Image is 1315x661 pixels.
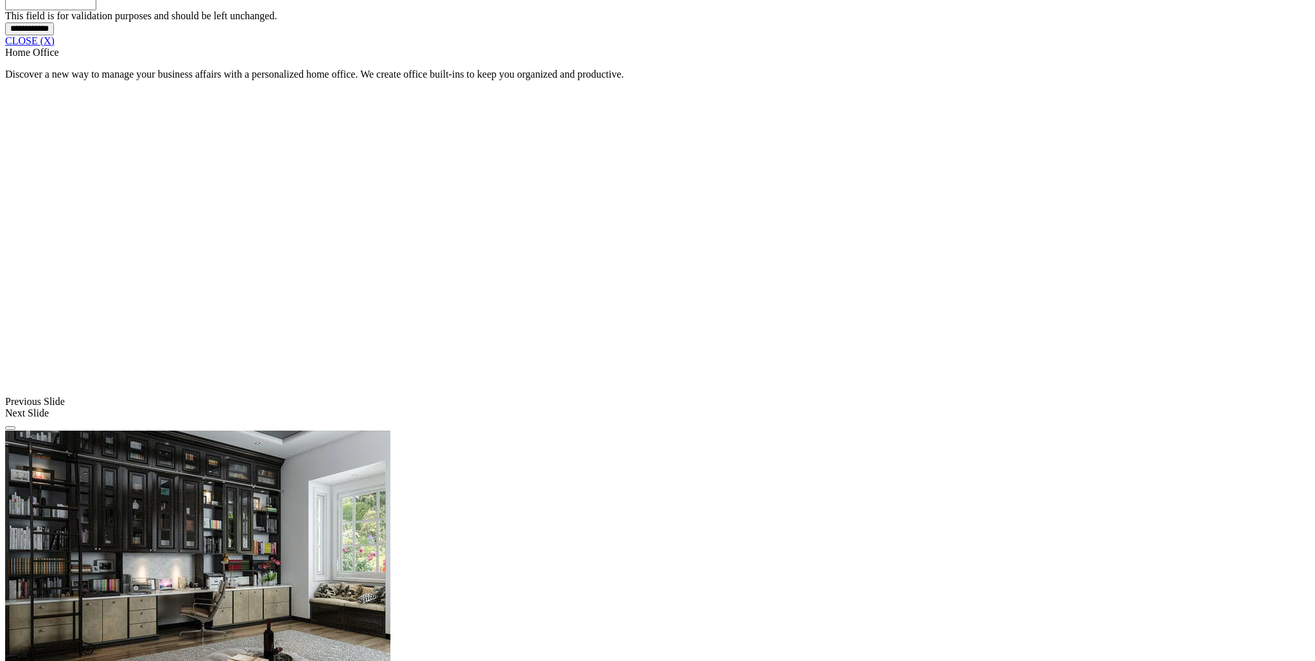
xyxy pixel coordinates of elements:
div: Next Slide [5,408,1310,419]
p: Discover a new way to manage your business affairs with a personalized home office. We create off... [5,69,1310,80]
a: CLOSE (X) [5,35,55,46]
div: Previous Slide [5,396,1310,408]
button: Click here to pause slide show [5,426,15,430]
div: This field is for validation purposes and should be left unchanged. [5,10,1310,22]
span: Home Office [5,47,59,58]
